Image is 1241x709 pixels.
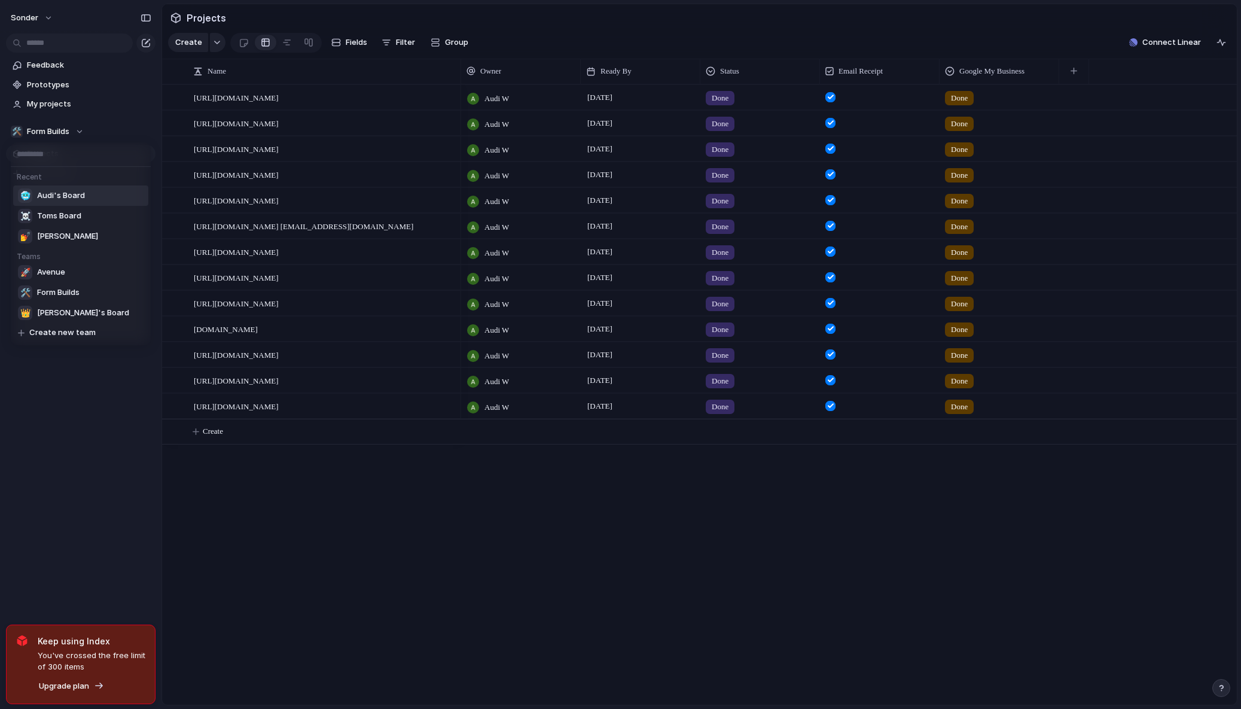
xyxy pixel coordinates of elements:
span: Toms Board [37,210,81,222]
div: 🥶 [18,188,32,203]
span: [PERSON_NAME] [37,230,98,242]
h5: Recent [13,167,152,182]
div: 💅 [18,229,32,244]
div: 👑 [18,306,32,320]
span: Create new team [29,327,96,339]
h5: Teams [13,247,152,262]
span: [PERSON_NAME]'s Board [37,307,129,319]
div: ☠️ [18,209,32,223]
div: 🛠️ [18,285,32,300]
span: Audi's Board [37,190,85,202]
div: 🚀 [18,265,32,279]
span: Form Builds [37,287,80,299]
span: Avenue [37,266,65,278]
